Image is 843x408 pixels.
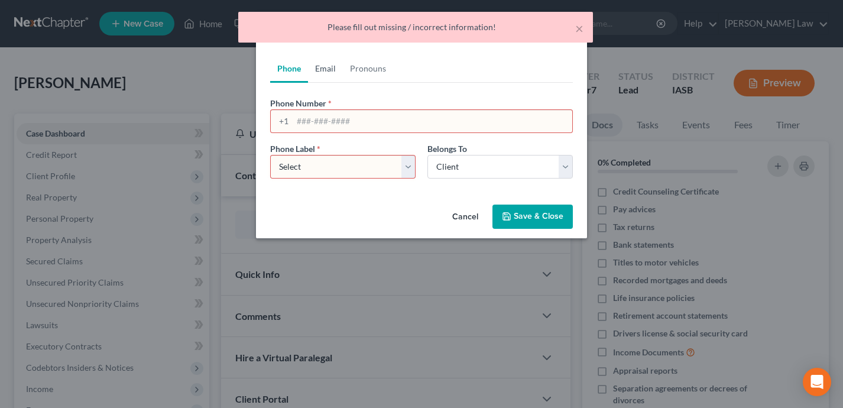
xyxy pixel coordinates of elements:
[271,110,293,132] div: +1
[803,368,831,396] div: Open Intercom Messenger
[293,110,572,132] input: ###-###-####
[443,206,488,229] button: Cancel
[270,54,308,83] a: Phone
[308,54,343,83] a: Email
[343,54,393,83] a: Pronouns
[248,21,583,33] div: Please fill out missing / incorrect information!
[575,21,583,35] button: ×
[492,205,573,229] button: Save & Close
[270,144,315,154] span: Phone Label
[427,144,467,154] span: Belongs To
[270,98,326,108] span: Phone Number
